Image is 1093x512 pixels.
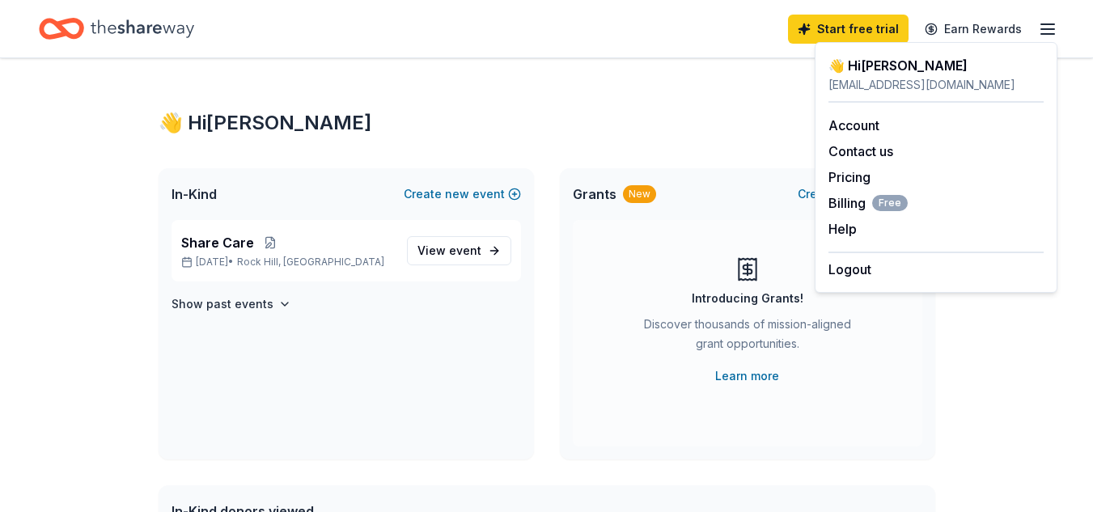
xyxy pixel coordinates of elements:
[715,366,779,386] a: Learn more
[638,315,858,360] div: Discover thousands of mission-aligned grant opportunities.
[181,233,254,252] span: Share Care
[39,10,194,48] a: Home
[828,117,879,133] a: Account
[172,294,273,314] h4: Show past events
[181,256,394,269] p: [DATE] •
[407,236,511,265] a: View event
[172,294,291,314] button: Show past events
[172,184,217,204] span: In-Kind
[445,184,469,204] span: new
[915,15,1032,44] a: Earn Rewards
[159,110,935,136] div: 👋 Hi [PERSON_NAME]
[623,185,656,203] div: New
[692,289,803,308] div: Introducing Grants!
[828,193,908,213] span: Billing
[573,184,616,204] span: Grants
[417,241,481,260] span: View
[828,142,893,161] button: Contact us
[828,56,1044,75] div: 👋 Hi [PERSON_NAME]
[828,75,1044,95] div: [EMAIL_ADDRESS][DOMAIN_NAME]
[828,260,871,279] button: Logout
[798,184,922,204] button: Createnewproject
[404,184,521,204] button: Createnewevent
[828,193,908,213] button: BillingFree
[828,219,857,239] button: Help
[449,243,481,257] span: event
[872,195,908,211] span: Free
[237,256,384,269] span: Rock Hill, [GEOGRAPHIC_DATA]
[828,169,871,185] a: Pricing
[788,15,909,44] a: Start free trial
